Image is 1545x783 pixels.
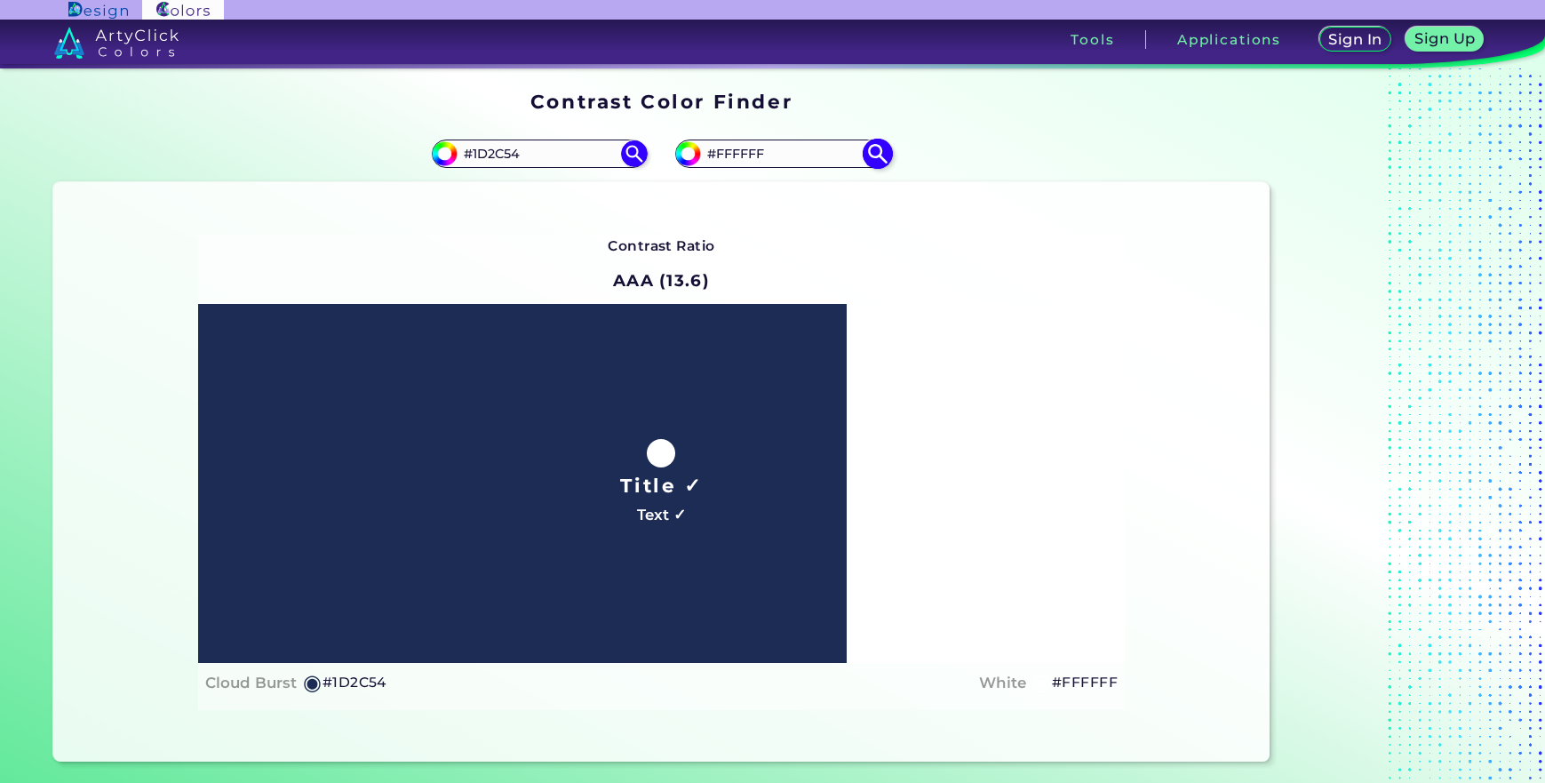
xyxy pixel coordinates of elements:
[608,237,715,254] strong: Contrast Ratio
[1323,28,1389,51] a: Sign In
[1177,33,1281,46] h3: Applications
[54,27,179,59] img: logo_artyclick_colors_white.svg
[620,472,702,499] h1: Title ✓
[1032,672,1052,693] h5: ◉
[205,670,297,696] h4: Cloud Burst
[68,2,128,19] img: ArtyClick Design logo
[637,502,686,528] h4: Text ✓
[458,142,623,166] input: type color 1..
[1071,33,1114,46] h3: Tools
[701,142,866,166] input: type color 2..
[323,671,386,694] h5: #1D2C54
[1331,33,1379,46] h5: Sign In
[979,670,1026,696] h4: White
[1410,28,1480,51] a: Sign Up
[621,140,648,167] img: icon search
[1417,32,1472,45] h5: Sign Up
[605,261,718,300] h2: AAA (13.6)
[863,139,894,170] img: icon search
[1277,84,1499,769] iframe: Advertisement
[530,88,792,115] h1: Contrast Color Finder
[1052,671,1118,694] h5: #FFFFFF
[303,672,323,693] h5: ◉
